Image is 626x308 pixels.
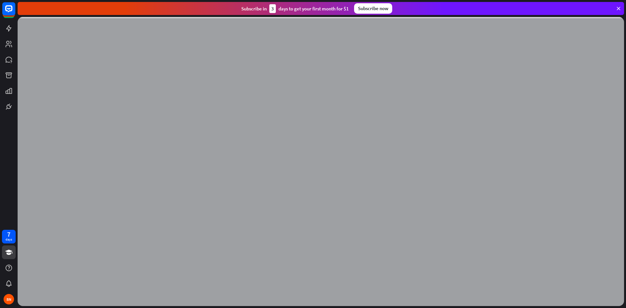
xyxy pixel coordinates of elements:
[4,294,14,304] div: BN
[6,237,12,242] div: days
[7,231,10,237] div: 7
[241,4,349,13] div: Subscribe in days to get your first month for $1
[2,230,16,243] a: 7 days
[354,3,392,14] div: Subscribe now
[269,4,276,13] div: 3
